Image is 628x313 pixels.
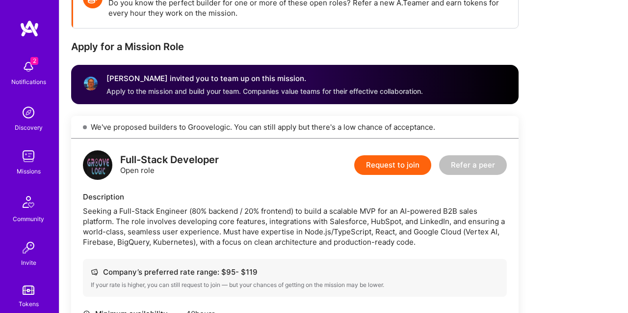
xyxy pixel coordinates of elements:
button: Refer a peer [439,155,507,175]
div: Open role [120,155,219,175]
div: Missions [17,166,41,176]
div: Company’s preferred rate range: $ 95 - $ 119 [91,267,499,277]
div: Notifications [11,77,46,87]
img: Community [17,190,40,214]
img: logo [20,20,39,37]
div: Description [83,192,507,202]
div: Discovery [15,122,43,133]
div: Apply to the mission and build your team. Companies value teams for their effective collaboration. [106,86,423,96]
i: icon Cash [91,268,98,276]
div: Seeking a Full-Stack Engineer (80% backend / 20% frontend) to build a scalable MVP for an AI-powe... [83,206,507,247]
img: Invite [19,238,38,257]
img: discovery [19,103,38,122]
span: 2 [30,57,38,65]
img: bell [19,57,38,77]
div: [PERSON_NAME] invited you to team up on this mission. [106,73,423,85]
div: Full-Stack Developer [120,155,219,165]
div: Tokens [19,299,39,309]
img: User profile [83,76,99,91]
div: Apply for a Mission Role [71,40,519,53]
div: Community [13,214,44,224]
div: We've proposed builders to Groovelogic. You can still apply but there's a low chance of acceptance. [71,116,519,139]
button: Request to join [354,155,431,175]
div: Invite [21,257,36,268]
img: logo [83,150,112,180]
div: If your rate is higher, you can still request to join — but your chances of getting on the missio... [91,281,499,289]
img: teamwork [19,146,38,166]
img: tokens [23,285,34,295]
